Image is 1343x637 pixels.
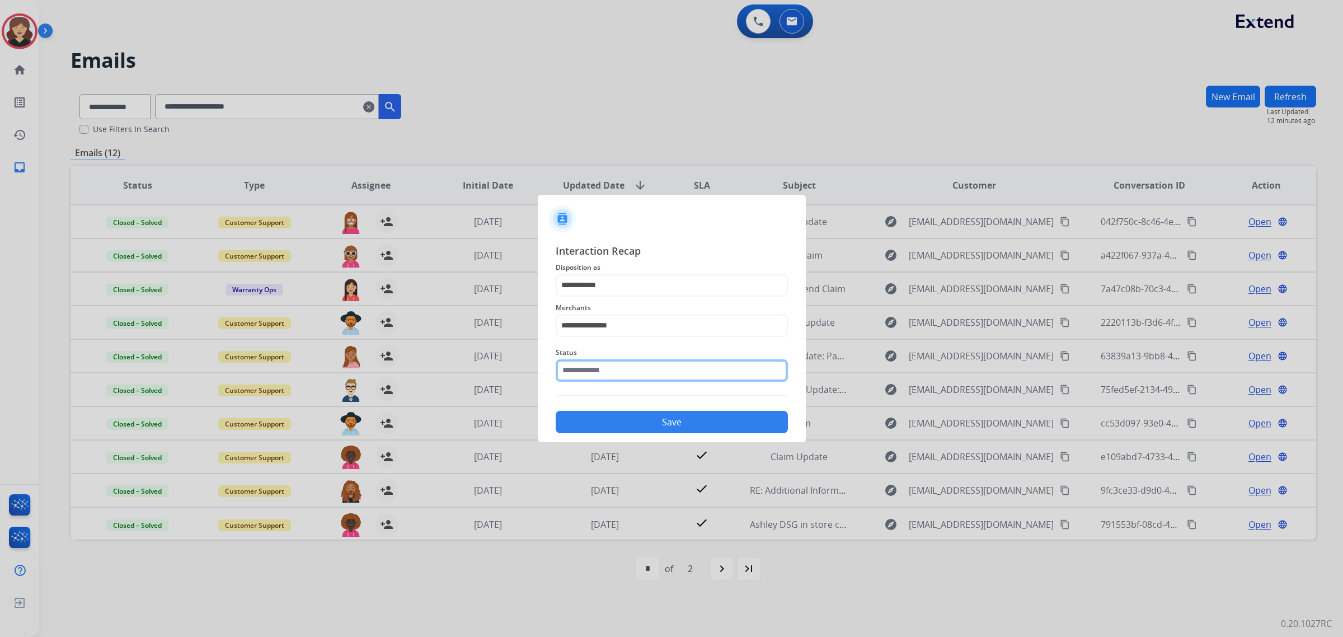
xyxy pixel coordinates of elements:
[556,243,788,261] span: Interaction Recap
[556,395,788,396] img: contact-recap-line.svg
[1281,617,1332,630] p: 0.20.1027RC
[549,205,576,232] img: contactIcon
[556,261,788,274] span: Disposition as
[556,346,788,359] span: Status
[556,411,788,433] button: Save
[556,301,788,315] span: Merchants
